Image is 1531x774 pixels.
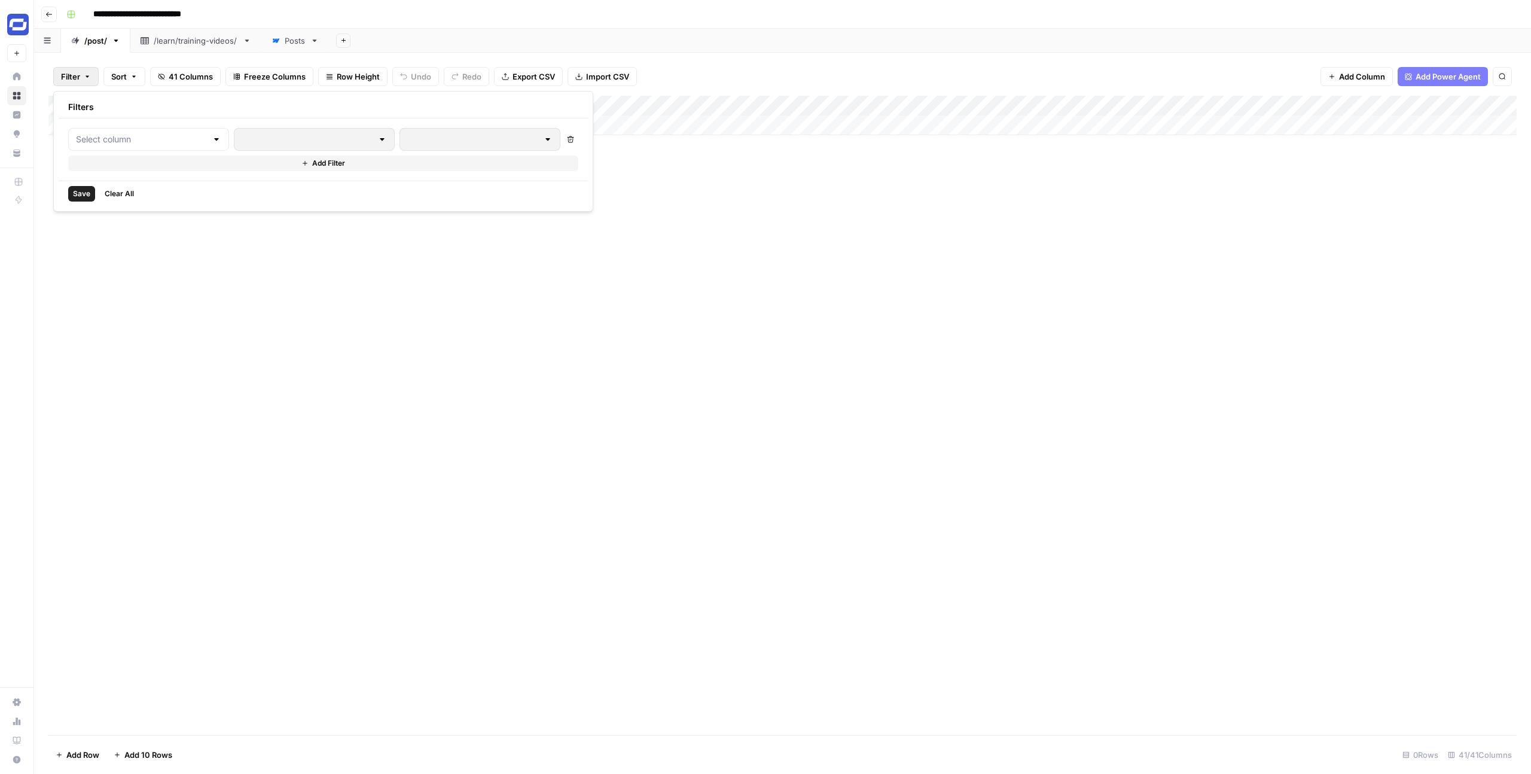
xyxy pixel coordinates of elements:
a: Browse [7,86,26,105]
span: Freeze Columns [244,71,306,83]
a: /learn/training-videos/ [130,29,261,53]
div: /post/ [84,35,107,47]
span: Import CSV [586,71,629,83]
span: Export CSV [513,71,555,83]
a: Posts [261,29,329,53]
span: Redo [462,71,481,83]
div: Filter [53,91,593,212]
a: Your Data [7,144,26,163]
span: Undo [411,71,431,83]
button: Add 10 Rows [106,745,179,764]
span: Clear All [105,188,134,199]
button: Workspace: Synthesia [7,10,26,39]
span: Add 10 Rows [124,749,172,761]
button: Redo [444,67,489,86]
span: Add Filter [312,158,345,169]
a: /post/ [61,29,130,53]
button: Save [68,186,95,202]
div: 0 Rows [1398,745,1443,764]
div: Filters [59,96,588,118]
a: Opportunities [7,124,26,144]
button: Clear All [100,186,139,202]
a: Home [7,67,26,86]
button: Add Column [1320,67,1393,86]
button: Import CSV [568,67,637,86]
span: Row Height [337,71,380,83]
button: Undo [392,67,439,86]
span: Add Column [1339,71,1385,83]
button: Add Power Agent [1398,67,1488,86]
div: /learn/training-videos/ [154,35,238,47]
span: Add Row [66,749,99,761]
img: Synthesia Logo [7,14,29,35]
button: Add Filter [68,156,578,171]
button: Sort [103,67,145,86]
button: Freeze Columns [225,67,313,86]
button: Filter [53,67,99,86]
button: 41 Columns [150,67,221,86]
span: 41 Columns [169,71,213,83]
span: Sort [111,71,127,83]
button: Row Height [318,67,388,86]
button: Export CSV [494,67,563,86]
div: 41/41 Columns [1443,745,1517,764]
a: Usage [7,712,26,731]
span: Filter [61,71,80,83]
button: Add Row [48,745,106,764]
div: Posts [285,35,306,47]
span: Add Power Agent [1416,71,1481,83]
span: Save [73,188,90,199]
a: Insights [7,105,26,124]
a: Learning Hub [7,731,26,750]
input: Select column [76,133,207,145]
button: Help + Support [7,750,26,769]
a: Settings [7,693,26,712]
